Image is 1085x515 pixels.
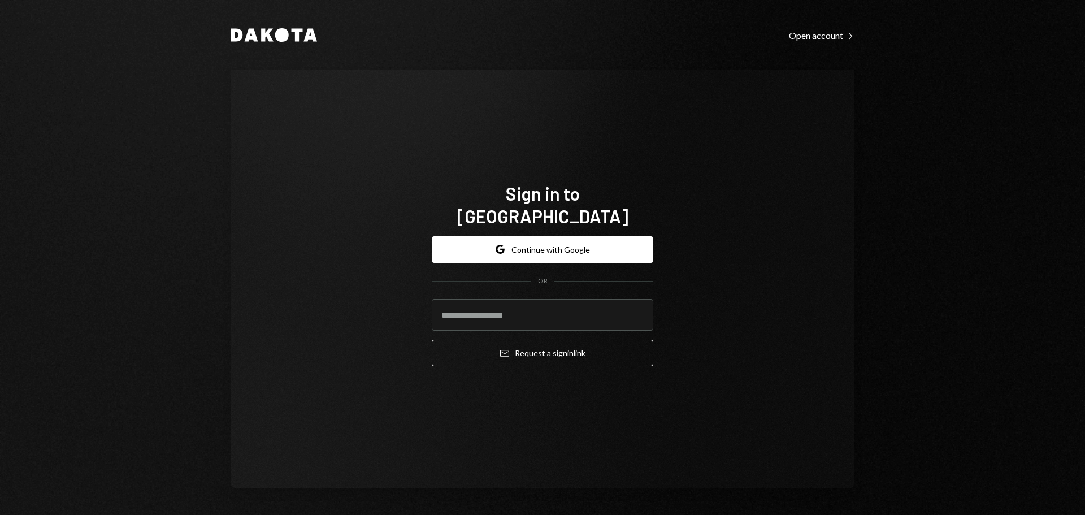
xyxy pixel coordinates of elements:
button: Continue with Google [432,236,653,263]
div: OR [538,276,548,286]
div: Open account [789,30,854,41]
button: Request a signinlink [432,340,653,366]
a: Open account [789,29,854,41]
h1: Sign in to [GEOGRAPHIC_DATA] [432,182,653,227]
